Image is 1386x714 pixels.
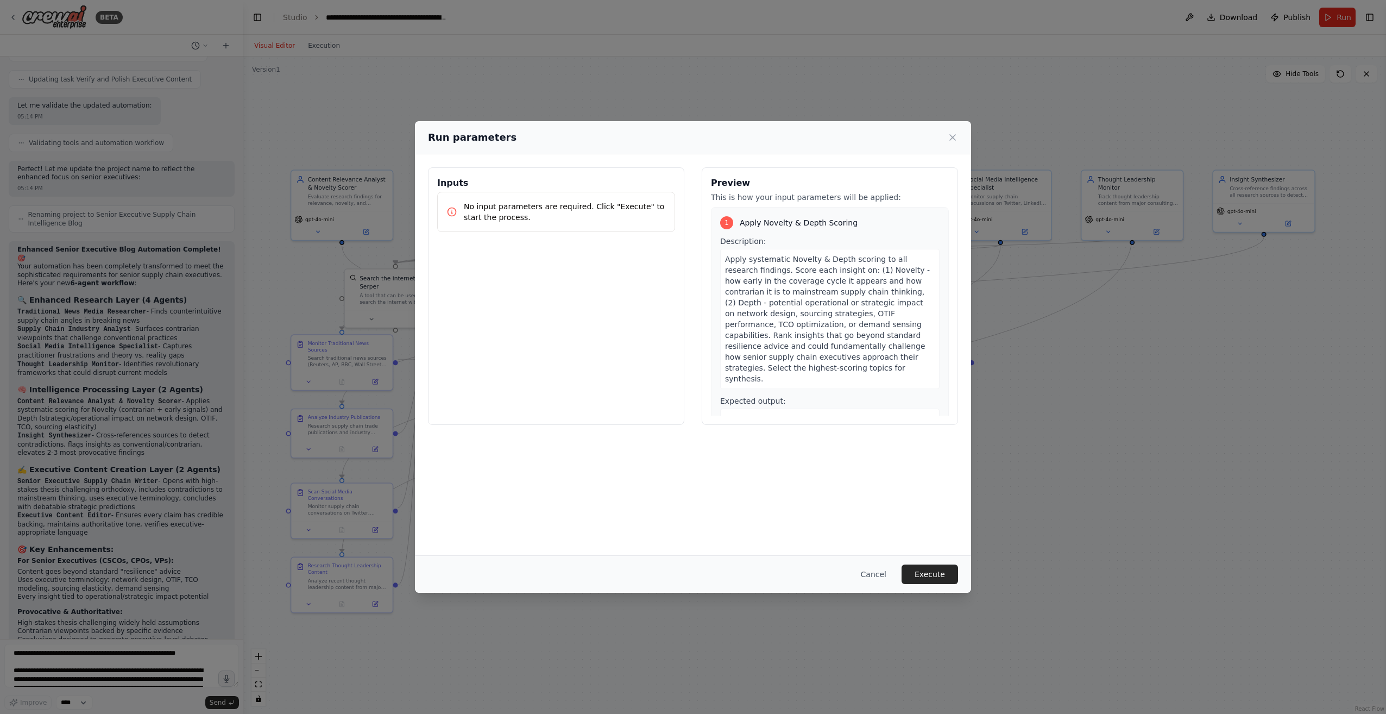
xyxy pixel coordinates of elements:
[711,177,949,190] h3: Preview
[902,565,958,584] button: Execute
[464,201,666,223] p: No input parameters are required. Click "Execute" to start the process.
[720,237,766,246] span: Description:
[437,177,675,190] h3: Inputs
[720,397,786,405] span: Expected output:
[852,565,895,584] button: Cancel
[725,255,930,383] span: Apply systematic Novelty & Depth scoring to all research findings. Score each insight on: (1) Nov...
[428,130,516,145] h2: Run parameters
[720,216,733,229] div: 1
[740,217,858,228] span: Apply Novelty & Depth Scoring
[711,192,949,203] p: This is how your input parameters will be applied:
[725,415,934,521] span: A ranked analysis of insights with explicit Novelty and [PERSON_NAME] scores for each finding. In...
